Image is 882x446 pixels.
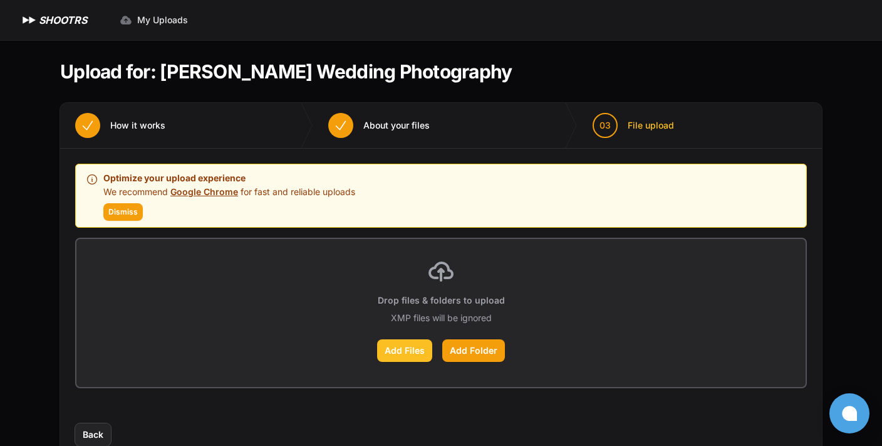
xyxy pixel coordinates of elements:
p: XMP files will be ignored [391,312,492,324]
p: Optimize your upload experience [103,171,355,186]
label: Add Folder [442,339,505,362]
button: Dismiss [103,203,143,221]
span: My Uploads [137,14,188,26]
span: Dismiss [108,207,138,217]
button: Back [75,423,111,446]
a: SHOOTRS SHOOTRS [20,13,87,28]
a: Google Chrome [170,186,238,197]
span: About your files [363,119,430,132]
span: 03 [599,119,611,132]
p: We recommend for fast and reliable uploads [103,186,355,198]
button: How it works [60,103,180,148]
button: About your files [313,103,445,148]
label: Add Files [377,339,432,362]
span: File upload [628,119,674,132]
a: My Uploads [112,9,195,31]
h1: SHOOTRS [39,13,87,28]
button: 03 File upload [578,103,689,148]
span: How it works [110,119,165,132]
h1: Upload for: [PERSON_NAME] Wedding Photography [60,60,512,83]
p: Drop files & folders to upload [378,294,505,307]
span: Back [83,428,103,441]
button: Open chat window [829,393,869,433]
img: SHOOTRS [20,13,39,28]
